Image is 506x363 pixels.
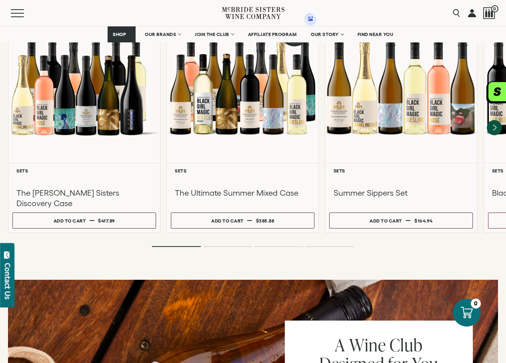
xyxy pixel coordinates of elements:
[145,32,176,37] span: OUR BRANDS
[358,32,394,37] span: FIND NEAR YOU
[243,26,302,42] a: AFFILIATE PROGRAM
[390,333,422,357] span: Club
[254,246,303,247] li: Page dot 3
[471,299,481,309] div: 0
[491,5,498,12] span: 0
[335,333,345,357] span: A
[12,213,156,229] button: Add to cart $417.89
[190,26,239,42] a: JOIN THE CLUB
[166,7,319,233] a: Best Seller The Ultimate Summer Mixed Case Sets The Ultimate Summer Mixed Case Add to cart $385.88
[8,7,160,233] a: McBride Sisters Full Set Sets The [PERSON_NAME] Sisters Discovery Case Add to cart $417.89
[370,215,402,227] div: Add to cart
[330,213,473,229] button: Add to cart $164.94
[334,168,469,173] h6: Sets
[54,215,86,227] div: Add to cart
[487,120,502,135] button: Next
[414,218,433,223] span: $164.94
[113,32,126,37] span: SHOP
[256,218,274,223] span: $385.88
[195,32,229,37] span: JOIN THE CLUB
[108,26,136,42] a: SHOP
[248,32,297,37] span: AFFILIATE PROGRAM
[325,7,478,233] a: Summer Sippers Set Sets Summer Sippers Set Add to cart $164.94
[306,246,354,247] li: Page dot 4
[16,168,152,173] h6: Sets
[11,9,40,17] button: Mobile Menu Trigger
[16,188,152,209] h3: The [PERSON_NAME] Sisters Discovery Case
[175,188,310,198] h3: The Ultimate Summer Mixed Case
[140,26,186,42] a: OUR BRANDS
[203,246,252,247] li: Page dot 2
[152,246,201,247] li: Page dot 1
[175,168,310,173] h6: Sets
[98,218,115,223] span: $417.89
[4,263,12,299] div: Contact Us
[349,333,386,357] span: Wine
[306,26,348,42] a: OUR STORY
[311,32,339,37] span: OUR STORY
[211,215,244,227] div: Add to cart
[334,188,469,198] h3: Summer Sippers Set
[352,26,399,42] a: FIND NEAR YOU
[171,213,314,229] button: Add to cart $385.88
